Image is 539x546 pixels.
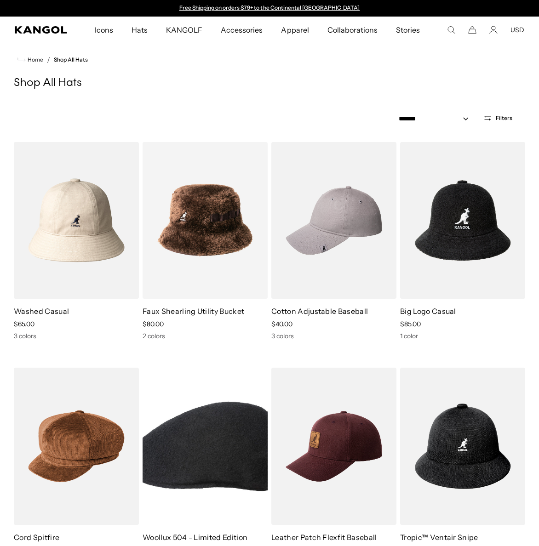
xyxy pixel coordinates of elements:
[143,332,268,340] div: 2 colors
[179,4,360,11] a: Free Shipping on orders $79+ to the Continental [GEOGRAPHIC_DATA]
[14,368,139,524] img: color-wood
[396,17,420,43] span: Stories
[54,57,88,63] a: Shop All Hats
[166,17,202,43] span: KANGOLF
[318,17,387,43] a: Collaborations
[447,26,455,34] summary: Search here
[122,17,157,43] a: Hats
[14,532,139,542] p: Cord Spitfire
[132,17,148,43] span: Hats
[43,54,50,65] li: /
[175,5,364,12] slideshow-component: Announcement bar
[95,17,113,43] span: Icons
[271,306,396,316] p: Cotton Adjustable Baseball
[400,532,525,542] p: Tropic™ Ventair Snipe
[400,368,525,524] img: color-black
[271,532,396,542] p: Leather Patch Flexfit Baseball
[271,368,396,524] img: color-maroon
[221,17,263,43] span: Accessories
[143,320,164,328] span: $80.00
[400,332,525,340] div: 1 color
[510,26,524,34] button: USD
[272,17,318,43] a: Apparel
[14,332,139,340] div: 3 colors
[14,76,525,90] h1: Shop All Hats
[489,26,498,34] a: Account
[86,17,122,43] a: Icons
[478,114,518,122] button: Filters
[400,306,525,316] p: Big Logo Casual
[281,17,309,43] span: Apparel
[143,142,268,299] img: color-brown
[15,26,68,34] a: Kangol
[387,17,429,43] a: Stories
[14,142,139,299] img: color-khaki
[143,306,268,316] p: Faux Shearling Utility Bucket
[496,115,512,121] span: Filters
[14,320,34,328] span: $65.00
[17,56,43,64] a: Home
[26,57,43,63] span: Home
[271,142,396,299] img: color-grey
[175,5,364,12] div: Announcement
[14,306,139,316] p: Washed Casual
[143,368,268,524] img: color-black
[271,332,396,340] div: 3 colors
[327,17,378,43] span: Collaborations
[400,142,525,299] img: color-black
[175,5,364,12] div: 1 of 2
[157,17,212,43] a: KANGOLF
[143,532,268,542] p: Woollux 504 - Limited Edition
[271,320,292,328] span: $40.00
[468,26,476,34] button: Cart
[400,320,421,328] span: $85.00
[212,17,272,43] a: Accessories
